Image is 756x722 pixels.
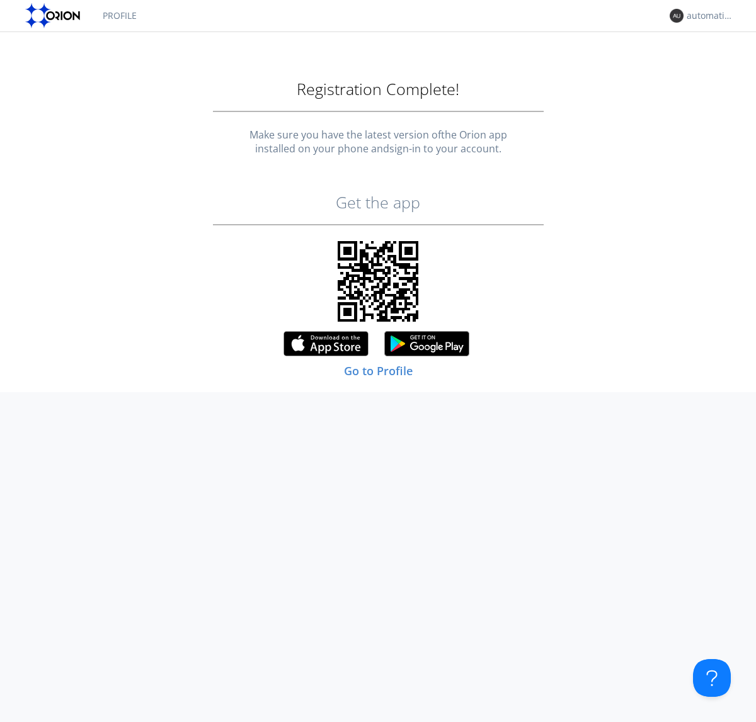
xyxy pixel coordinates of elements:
[338,241,418,322] img: qrcode.svg
[693,659,731,697] iframe: Toggle Customer Support
[670,9,684,23] img: 373638.png
[687,9,734,22] div: automation+changelanguage+1755735589
[13,128,743,157] div: Make sure you have the latest version of the Orion app installed on your phone and sign-in to you...
[13,194,743,212] h2: Get the app
[25,3,84,28] img: orion-labs-logo.svg
[283,331,372,362] img: appstore.svg
[384,331,472,362] img: googleplay.svg
[13,81,743,98] h1: Registration Complete!
[344,363,413,378] a: Go to Profile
